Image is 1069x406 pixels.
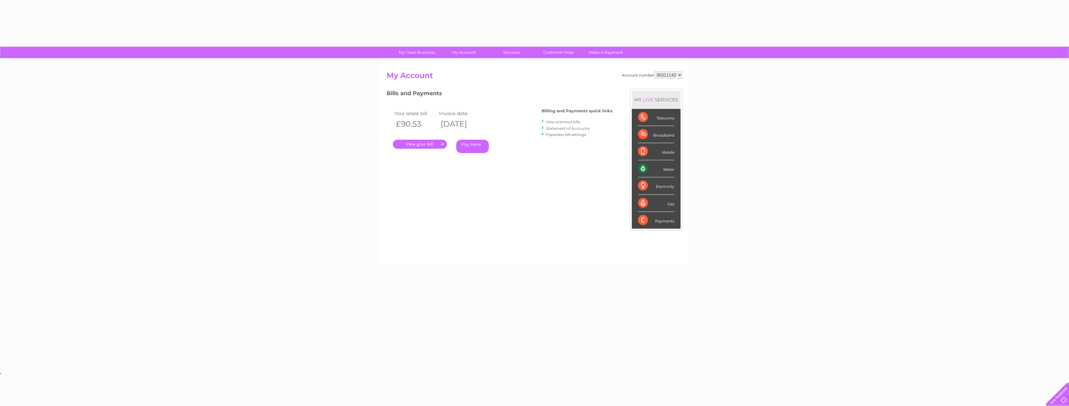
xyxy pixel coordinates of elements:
[638,160,674,177] div: Water
[642,97,655,103] div: LIVE
[387,71,682,83] h2: My Account
[638,212,674,229] div: Payments
[542,109,612,113] h4: Billing and Payments quick links
[622,71,682,79] div: Account number
[393,140,447,149] a: .
[546,126,590,131] a: Statement of Accounts
[393,118,438,130] th: £90.53
[546,132,586,137] a: Paperless bill settings
[438,118,482,130] th: [DATE]
[632,91,681,109] div: MY SERVICES
[638,143,674,160] div: Mobile
[546,119,580,124] a: View previous bills
[391,47,443,58] a: My Clear Business
[438,109,482,118] td: Invoice date
[638,126,674,143] div: Broadband
[393,109,438,118] td: Your latest bill
[638,195,674,212] div: Gas
[533,47,584,58] a: Customer Help
[638,109,674,126] div: Telecoms
[387,89,612,100] h3: Bills and Payments
[486,47,537,58] a: Services
[638,177,674,194] div: Electricity
[438,47,490,58] a: My Account
[580,47,631,58] a: Make A Payment
[456,140,489,153] a: Pay Here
